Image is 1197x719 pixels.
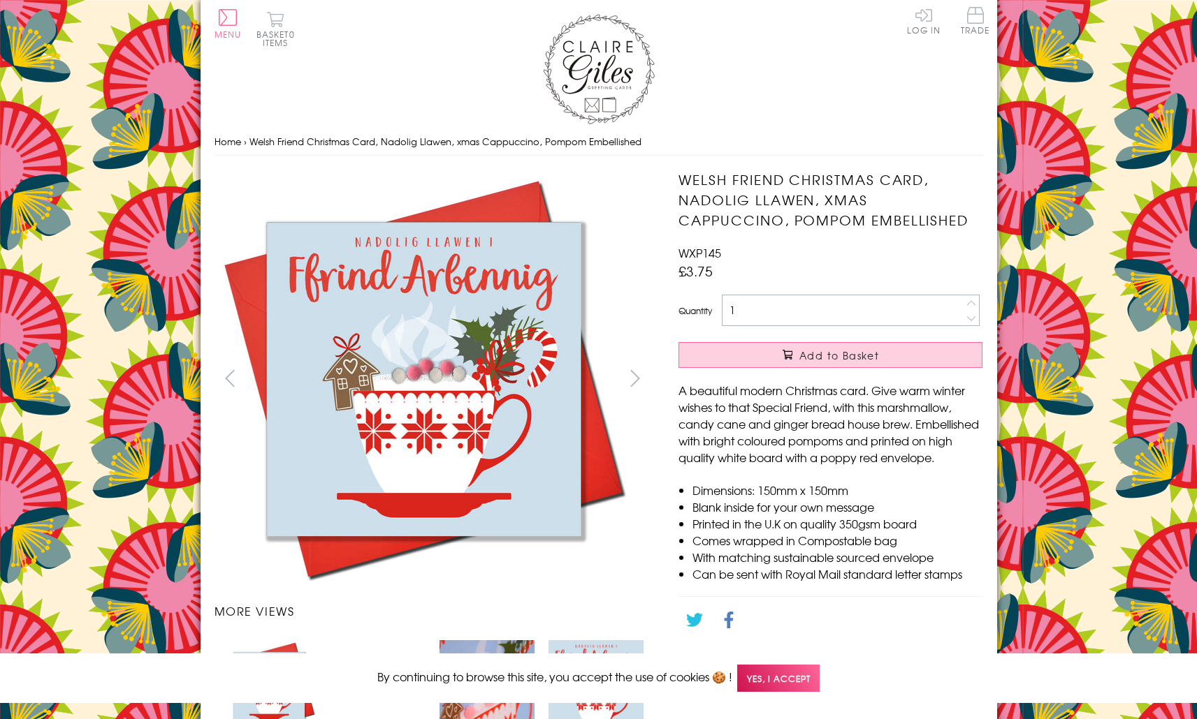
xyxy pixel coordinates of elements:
li: Comes wrapped in Compostable bag [692,532,982,549]
span: WXP145 [679,244,721,261]
button: Add to Basket [679,342,982,368]
img: Welsh Friend Christmas Card, Nadolig Llawen, xmas Cappuccino, Pompom Embellished [651,170,1070,505]
h1: Welsh Friend Christmas Card, Nadolig Llawen, xmas Cappuccino, Pompom Embellished [679,170,982,230]
h3: More views [215,602,651,619]
span: 0 items [263,28,295,49]
img: Claire Giles Greetings Cards [543,14,655,124]
a: Go back to the collection [690,649,826,666]
img: Welsh Friend Christmas Card, Nadolig Llawen, xmas Cappuccino, Pompom Embellished [377,650,378,651]
span: › [244,135,247,148]
button: prev [215,362,246,394]
span: Trade [961,7,990,34]
p: A beautiful modern Christmas card. Give warm winter wishes to that Special Friend, with this mars... [679,382,982,466]
li: Dimensions: 150mm x 150mm [692,482,982,498]
button: Basket0 items [256,11,295,47]
span: £3.75 [679,261,713,281]
img: Welsh Friend Christmas Card, Nadolig Llawen, xmas Cappuccino, Pompom Embellished [214,170,633,588]
li: Printed in the U.K on quality 350gsm board [692,515,982,532]
li: Can be sent with Royal Mail standard letter stamps [692,565,982,582]
span: Welsh Friend Christmas Card, Nadolig Llawen, xmas Cappuccino, Pompom Embellished [249,135,641,148]
a: Home [215,135,241,148]
a: Log In [907,7,941,34]
button: Menu [215,9,242,38]
nav: breadcrumbs [215,128,983,156]
a: Trade [961,7,990,37]
li: Blank inside for your own message [692,498,982,515]
span: Yes, I accept [737,665,820,692]
label: Quantity [679,304,712,317]
span: Add to Basket [799,348,879,362]
li: With matching sustainable sourced envelope [692,549,982,565]
span: Menu [215,28,242,40]
button: next [619,362,651,394]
